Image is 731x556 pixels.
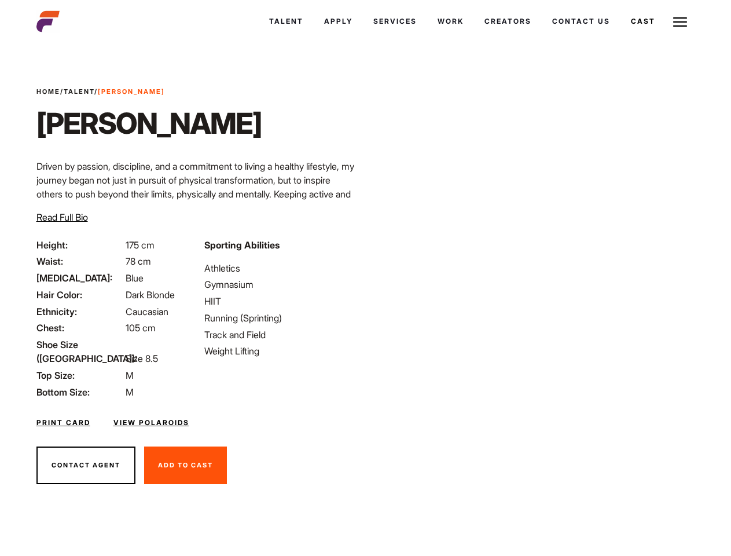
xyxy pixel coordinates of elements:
[113,418,189,428] a: View Polaroids
[126,370,134,381] span: M
[36,159,359,229] p: Driven by passion, discipline, and a commitment to living a healthy lifestyle, my journey began n...
[126,289,175,301] span: Dark Blonde
[126,322,156,334] span: 105 cm
[36,288,123,302] span: Hair Color:
[98,87,165,96] strong: [PERSON_NAME]
[36,271,123,285] span: [MEDICAL_DATA]:
[36,368,123,382] span: Top Size:
[204,344,358,358] li: Weight Lifting
[36,87,60,96] a: Home
[126,255,151,267] span: 78 cm
[36,338,123,365] span: Shoe Size ([GEOGRAPHIC_DATA]):
[204,261,358,275] li: Athletics
[126,386,134,398] span: M
[36,10,60,33] img: cropped-aefm-brand-fav-22-square.png
[620,6,666,37] a: Cast
[64,87,94,96] a: Talent
[36,238,123,252] span: Height:
[474,6,542,37] a: Creators
[36,211,88,223] span: Read Full Bio
[126,353,158,364] span: Size 8.5
[36,447,135,485] button: Contact Agent
[542,6,620,37] a: Contact Us
[673,15,687,29] img: Burger icon
[204,239,280,251] strong: Sporting Abilities
[204,277,358,291] li: Gymnasium
[36,106,262,141] h1: [PERSON_NAME]
[126,239,155,251] span: 175 cm
[36,254,123,268] span: Waist:
[126,272,144,284] span: Blue
[259,6,314,37] a: Talent
[204,328,358,342] li: Track and Field
[36,210,88,224] button: Read Full Bio
[36,321,123,335] span: Chest:
[36,418,90,428] a: Print Card
[427,6,474,37] a: Work
[158,461,213,469] span: Add To Cast
[144,447,227,485] button: Add To Cast
[36,385,123,399] span: Bottom Size:
[204,311,358,325] li: Running (Sprinting)
[126,306,168,317] span: Caucasian
[36,305,123,319] span: Ethnicity:
[363,6,427,37] a: Services
[36,87,165,97] span: / /
[204,294,358,308] li: HIIT
[314,6,363,37] a: Apply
